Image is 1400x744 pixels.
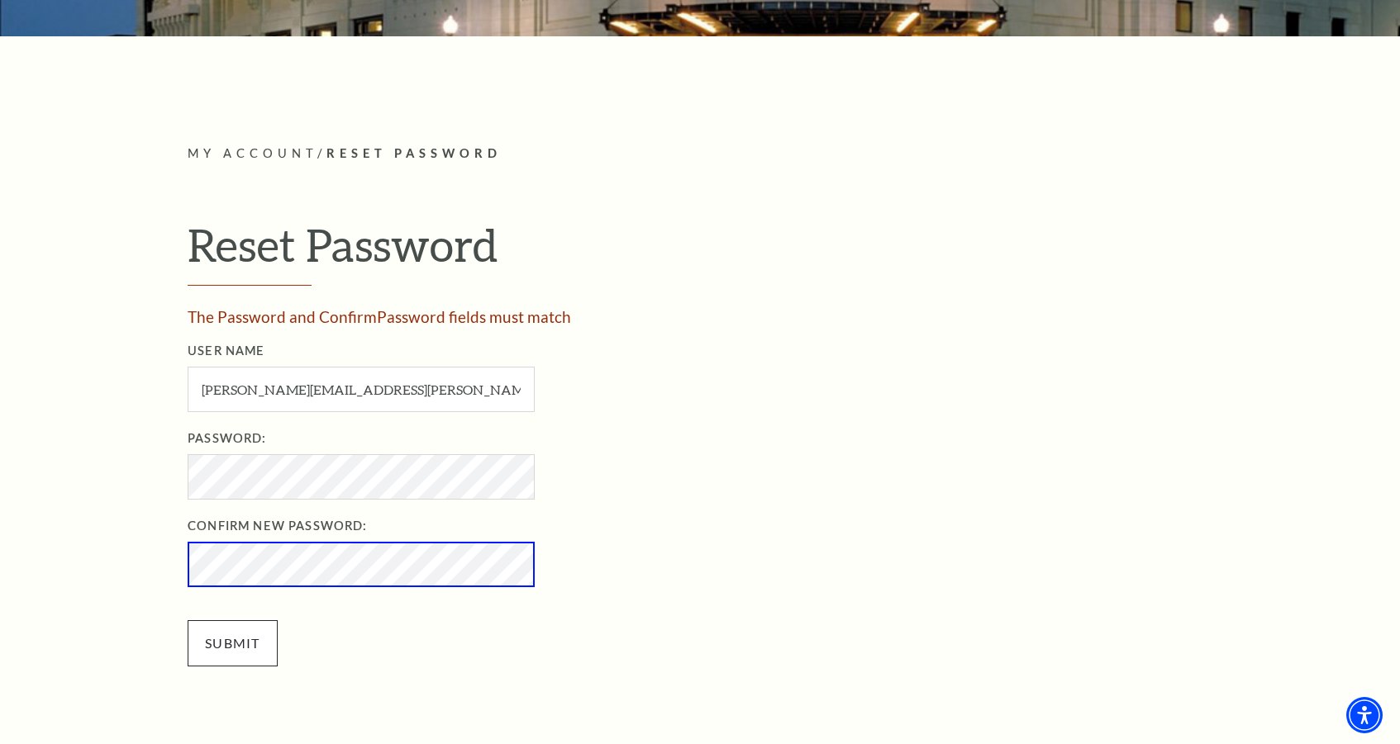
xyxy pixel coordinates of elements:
h1: Reset Password [188,218,1212,286]
input: Submit button [188,620,278,666]
div: Accessibility Menu [1346,697,1383,733]
label: Password: [188,429,1248,449]
span: The Password and ConfirmPassword fields must match [188,307,571,326]
span: My Account [188,146,317,160]
label: Confirm New Password: [188,516,1248,537]
p: / [188,144,1212,164]
input: User Name [188,367,535,412]
span: Reset Password [326,146,502,160]
label: User Name [188,341,1248,362]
